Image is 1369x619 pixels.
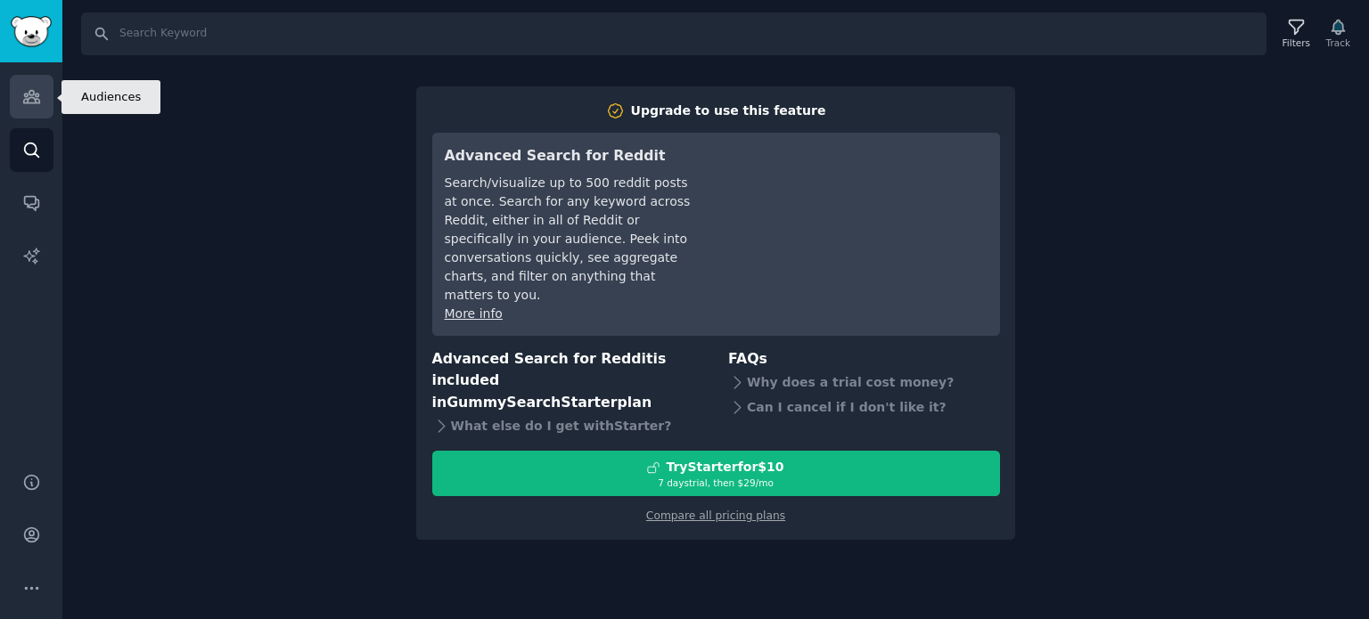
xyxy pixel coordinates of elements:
[445,145,695,167] h3: Advanced Search for Reddit
[433,476,999,489] div: 7 days trial, then $ 29 /mo
[81,12,1267,55] input: Search Keyword
[631,102,826,120] div: Upgrade to use this feature
[720,145,988,279] iframe: YouTube video player
[728,370,1000,395] div: Why does a trial cost money?
[432,413,704,438] div: What else do I get with Starter ?
[646,509,785,522] a: Compare all pricing plans
[1283,37,1310,49] div: Filters
[728,395,1000,419] div: Can I cancel if I don't like it?
[447,394,617,411] span: GummySearch Starter
[728,348,1000,371] h3: FAQs
[432,348,704,414] h3: Advanced Search for Reddit is included in plan
[11,16,52,47] img: GummySearch logo
[666,458,783,476] div: Try Starter for $10
[432,451,1000,496] button: TryStarterfor$107 daystrial, then $29/mo
[445,174,695,305] div: Search/visualize up to 500 reddit posts at once. Search for any keyword across Reddit, either in ...
[445,306,503,321] a: More info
